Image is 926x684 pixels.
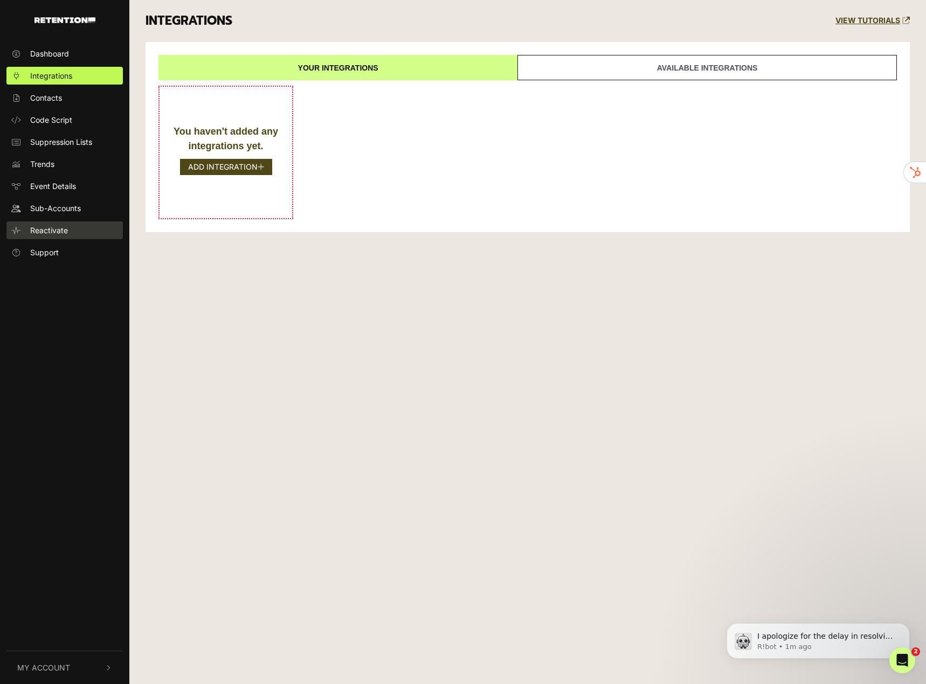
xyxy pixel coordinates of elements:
[517,55,897,80] a: Available integrations
[6,111,123,129] a: Code Script
[6,651,123,684] button: My Account
[158,55,517,80] a: Your integrations
[34,17,95,23] img: Retention.com
[30,247,59,258] span: Support
[170,124,281,153] div: You haven't added any integrations yet.
[146,13,232,29] h3: INTEGRATIONS
[180,159,272,175] button: ADD INTEGRATION
[6,89,123,107] a: Contacts
[6,67,123,85] a: Integrations
[6,243,123,261] a: Support
[6,177,123,195] a: Event Details
[30,136,92,148] span: Suppression Lists
[30,92,62,103] span: Contacts
[835,16,910,25] a: VIEW TUTORIALS
[6,199,123,217] a: Sub-Accounts
[30,158,54,170] span: Trends
[30,48,69,59] span: Dashboard
[30,180,76,192] span: Event Details
[710,601,926,676] iframe: Intercom notifications message
[6,45,123,62] a: Dashboard
[30,70,72,81] span: Integrations
[30,203,81,214] span: Sub-Accounts
[47,31,184,115] span: I apologize for the delay in resolving your Prima integration issue and understand the urgency to...
[911,647,920,656] span: 2
[889,647,915,673] iframe: Intercom live chat
[6,155,123,173] a: Trends
[30,225,68,236] span: Reactivate
[17,662,70,673] span: My Account
[6,221,123,239] a: Reactivate
[30,114,72,125] span: Code Script
[6,133,123,151] a: Suppression Lists
[47,41,186,51] p: Message from R!bot, sent 1m ago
